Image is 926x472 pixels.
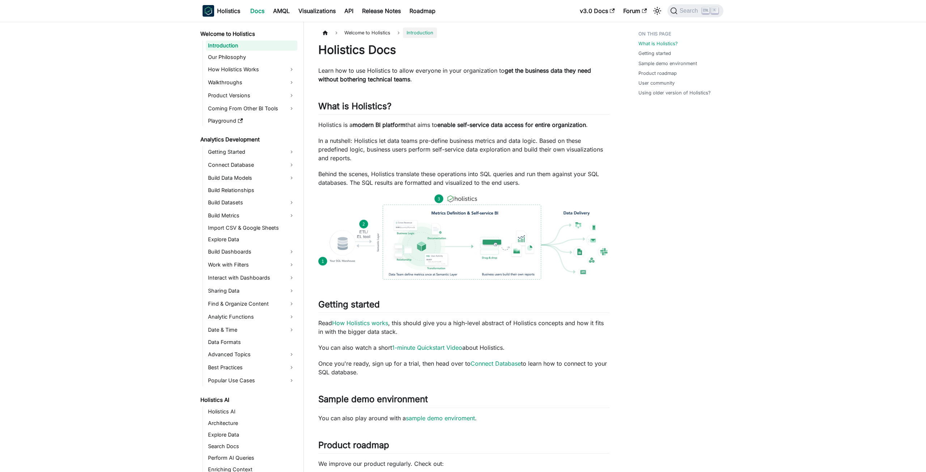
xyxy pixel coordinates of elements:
[318,27,609,38] nav: Breadcrumbs
[392,344,462,351] a: 1-minute Quickstart Video
[206,116,297,126] a: Playground
[206,64,297,75] a: How Holistics Works
[340,5,358,17] a: API
[206,159,297,171] a: Connect Database
[203,5,214,17] img: Holistics
[638,80,675,86] a: User community
[206,407,297,417] a: Holistics AI
[318,343,609,352] p: You can also watch a short about Holistics.
[206,337,297,347] a: Data Formats
[318,194,609,280] img: How Holistics fits in your Data Stack
[318,414,609,422] p: You can also play around with a .
[318,440,609,454] h2: Product roadmap
[206,349,297,360] a: Advanced Topics
[294,5,340,17] a: Visualizations
[318,66,609,84] p: Learn how to use Holistics to allow everyone in your organization to .
[206,246,297,258] a: Build Dashboards
[353,121,405,128] strong: modern BI platform
[403,27,437,38] span: Introduction
[341,27,394,38] span: Welcome to Holistics
[318,43,609,57] h1: Holistics Docs
[206,285,297,297] a: Sharing Data
[638,40,678,47] a: What is Holistics?
[217,7,240,15] b: Holistics
[206,375,297,386] a: Popular Use Cases
[198,29,297,39] a: Welcome to Holistics
[195,22,304,472] nav: Docs sidebar
[318,459,609,468] p: We improve our product regularly. Check out:
[206,77,297,88] a: Walkthroughs
[332,319,388,327] a: How Holistics works
[206,103,297,114] a: Coming From Other BI Tools
[318,120,609,129] p: Holistics is a that aims to .
[206,234,297,244] a: Explore Data
[651,5,663,17] button: Switch between dark and light mode (currently light mode)
[206,52,297,62] a: Our Philosophy
[246,5,269,17] a: Docs
[405,5,440,17] a: Roadmap
[206,90,297,101] a: Product Versions
[619,5,651,17] a: Forum
[471,360,521,367] a: Connect Database
[198,135,297,145] a: Analytics Development
[575,5,619,17] a: v3.0 Docs
[203,5,240,17] a: HolisticsHolistics
[318,101,609,115] h2: What is Holistics?
[711,7,718,14] kbd: K
[318,394,609,408] h2: Sample demo environment
[406,414,475,422] a: sample demo enviroment
[638,60,697,67] a: Sample demo environment
[206,210,297,221] a: Build Metrics
[667,4,723,17] button: Search (Ctrl+K)
[206,197,297,208] a: Build Datasets
[206,298,297,310] a: Find & Organize Content
[206,441,297,451] a: Search Docs
[638,50,671,57] a: Getting started
[318,136,609,162] p: In a nutshell: Holistics let data teams pre-define business metrics and data logic. Based on thes...
[206,172,297,184] a: Build Data Models
[206,41,297,51] a: Introduction
[206,272,297,284] a: Interact with Dashboards
[206,430,297,440] a: Explore Data
[206,324,297,336] a: Date & Time
[318,359,609,377] p: Once you're ready, sign up for a trial, then head over to to learn how to connect to your SQL dat...
[318,319,609,336] p: Read , this should give you a high-level abstract of Holistics concepts and how it fits in with t...
[206,185,297,195] a: Build Relationships
[318,170,609,187] p: Behind the scenes, Holistics translate these operations into SQL queries and run them against you...
[437,121,586,128] strong: enable self-service data access for entire organization
[638,89,711,96] a: Using older version of Holistics?
[206,418,297,428] a: Architecture
[358,5,405,17] a: Release Notes
[206,259,297,271] a: Work with Filters
[206,453,297,463] a: Perform AI Queries
[318,27,332,38] a: Home page
[677,8,702,14] span: Search
[269,5,294,17] a: AMQL
[318,299,609,313] h2: Getting started
[206,362,297,373] a: Best Practices
[206,146,297,158] a: Getting Started
[638,70,677,77] a: Product roadmap
[206,223,297,233] a: Import CSV & Google Sheets
[206,311,297,323] a: Analytic Functions
[198,395,297,405] a: Holistics AI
